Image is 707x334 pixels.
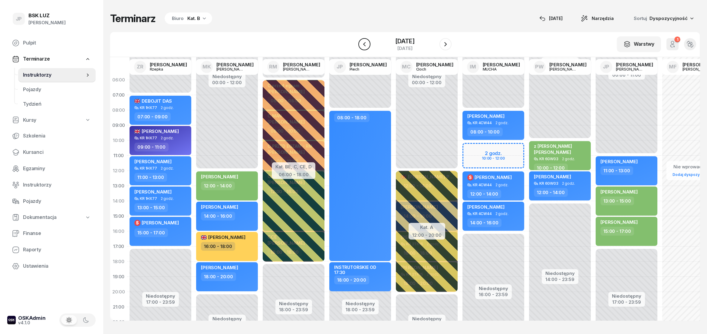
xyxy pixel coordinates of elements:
[134,189,172,195] span: [PERSON_NAME]
[23,262,91,270] span: Ustawienia
[283,62,320,67] div: [PERSON_NAME]
[23,246,91,254] span: Raporty
[18,316,46,321] div: OSKAdmin
[329,59,392,75] a: JP[PERSON_NAME]Piech
[334,113,370,122] div: 08:00 - 18:00
[110,163,127,178] div: 12:00
[146,298,175,305] div: 17:00 - 23:59
[212,79,242,85] div: 00:00 - 12:00
[161,197,174,201] span: 2 godz.
[626,12,700,25] button: Sortuj Dyspozycyjność
[603,64,609,69] span: JP
[674,37,680,42] div: 1
[110,103,127,118] div: 08:00
[462,59,525,75] a: IM[PERSON_NAME]MUCHA
[216,62,254,67] div: [PERSON_NAME]
[134,228,168,237] div: 15:00 - 17:00
[467,218,501,227] div: 14:00 - 16:00
[469,175,472,180] span: $
[275,163,312,177] button: Kat. BE, C, CE, D06:00 - 18:00
[539,181,558,185] div: KR 6GW03
[110,284,127,299] div: 20:00
[23,132,91,140] span: Szkolenia
[346,301,375,306] div: Niedostępny
[23,55,50,63] span: Terminarze
[134,143,169,151] div: 09:00 - 11:00
[7,259,96,273] a: Ustawienia
[279,306,308,312] div: 18:00 - 23:59
[172,15,184,22] div: Biuro
[402,64,411,69] span: MC
[616,62,653,67] div: [PERSON_NAME]
[142,220,179,226] span: [PERSON_NAME]
[7,243,96,257] a: Raporty
[137,64,143,69] span: ZR
[600,227,634,236] div: 15:00 - 17:00
[534,188,568,197] div: 12:00 - 14:00
[412,73,442,86] button: Niedostępny00:00 - 12:00
[150,62,187,67] div: [PERSON_NAME]
[110,133,127,148] div: 10:00
[110,254,127,269] div: 18:00
[467,113,505,119] span: [PERSON_NAME]
[473,212,492,216] div: KR 4CW44
[467,127,503,136] div: 08:00 - 10:00
[669,64,677,69] span: MF
[146,294,175,298] div: Niedostępny
[534,174,571,180] span: [PERSON_NAME]
[467,190,501,198] div: 12:00 - 14:00
[23,116,36,124] span: Kursy
[110,239,127,254] div: 17:00
[23,213,57,221] span: Dokumentacja
[346,300,375,313] button: Niedostępny18:00 - 23:59
[201,174,238,180] span: [PERSON_NAME]
[595,59,658,75] a: JP[PERSON_NAME][PERSON_NAME]
[7,52,96,66] a: Terminarze
[140,136,157,140] div: KR 1HX77
[412,223,442,231] div: Kat. A
[212,315,242,329] button: Niedostępny20:00 - 23:59
[269,64,277,69] span: RM
[18,68,96,82] a: Instruktorzy
[529,59,591,75] a: PW[PERSON_NAME][PERSON_NAME]
[136,221,139,225] span: $
[7,194,96,209] a: Pojazdy
[161,166,174,170] span: 2 godz.
[545,270,575,283] button: Niedostępny14:00 - 23:59
[196,59,258,75] a: MK[PERSON_NAME][PERSON_NAME]
[612,293,641,306] button: Niedostępny17:00 - 23:59
[416,67,445,71] div: Cioch
[649,15,688,21] span: Dyspozycyjność
[18,97,96,111] a: Tydzień
[110,13,156,24] h1: Terminarz
[616,67,645,71] div: [PERSON_NAME]
[600,197,634,205] div: 13:00 - 15:00
[23,100,91,108] span: Tydzień
[7,226,96,241] a: Finanse
[212,74,242,79] div: Niedostępny
[18,82,96,97] a: Pojazdy
[479,291,508,297] div: 16:00 - 23:59
[140,106,157,110] div: KR 1HX77
[600,166,633,175] div: 11:00 - 13:00
[7,316,16,324] img: logo-xs-dark@2x.png
[350,67,379,71] div: Piech
[110,224,127,239] div: 16:00
[201,181,235,190] div: 12:00 - 14:00
[129,59,192,75] a: ZR[PERSON_NAME]Rzepka
[549,67,578,71] div: [PERSON_NAME]
[396,59,458,75] a: MC[PERSON_NAME]Cioch
[134,173,167,182] div: 11:00 - 13:00
[412,223,442,238] button: Kat. A12:00 - 20:00
[134,112,171,121] div: 07:00 - 09:00
[575,12,619,25] button: Narzędzia
[666,38,679,50] button: 1
[562,181,575,186] span: 2 godz.
[201,265,238,270] span: [PERSON_NAME]
[212,73,242,86] button: Niedostępny00:00 - 12:00
[395,46,415,51] div: [DATE]
[412,231,442,238] div: 12:00 - 20:00
[23,197,91,205] span: Pojazdy
[201,272,236,281] div: 18:00 - 20:00
[140,166,157,170] div: KR 1HX77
